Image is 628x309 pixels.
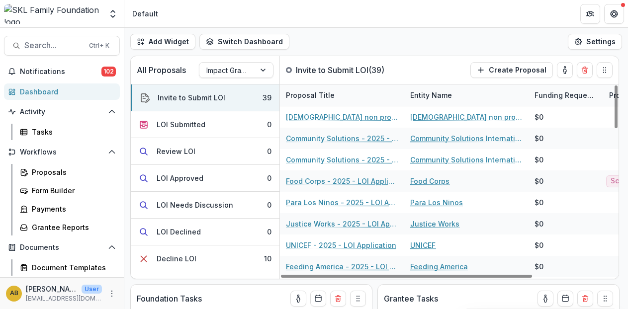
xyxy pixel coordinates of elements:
div: 39 [263,92,271,103]
a: Community Solutions International, Inc. [410,133,523,144]
p: [EMAIL_ADDRESS][DOMAIN_NAME] [26,294,102,303]
div: Funding Requested [529,84,603,106]
div: $0 [535,261,543,272]
div: Invite to Submit LOI [158,92,225,103]
div: LOI Needs Discussion [157,200,233,210]
div: 0 [267,146,271,156]
span: Activity [20,108,104,116]
div: $0 [535,197,543,208]
button: Notifications102 [4,64,120,79]
button: Partners [580,4,600,24]
button: Open Activity [4,104,120,120]
span: 102 [101,67,116,77]
div: Document Templates [32,262,112,273]
div: Review LOI [157,146,195,156]
button: Delete card [577,291,593,307]
p: All Proposals [137,64,186,76]
a: UNICEF - 2025 - LOI Application [286,240,396,250]
a: Community Solutions - 2025 - LOI Application [286,133,398,144]
p: Grantee Tasks [384,293,438,305]
a: Document Templates [16,259,120,276]
button: toggle-assigned-to-me [557,62,573,78]
div: Tasks [32,127,112,137]
div: Default [132,8,158,19]
a: Community Solutions - 2025 - LOI Application [286,154,398,165]
p: Foundation Tasks [137,293,202,305]
button: LOI Declined0 [131,219,279,245]
button: LOI Approved0 [131,165,279,192]
button: toggle-assigned-to-me [538,291,553,307]
button: Decline LOI10 [131,245,279,272]
div: Entity Name [404,90,458,100]
p: User [82,285,102,294]
a: Justice Works - 2025 - LOI Application [286,219,398,229]
a: Para Los Ninos - 2025 - LOI Application [286,197,398,208]
a: Community Solutions International, Inc. [410,154,523,165]
div: Entity Name [404,84,529,106]
div: 0 [267,200,271,210]
span: Documents [20,243,104,252]
a: Tasks [16,124,120,140]
div: Dashboard [20,86,112,97]
a: Feeding America - 2025 - LOI Application [286,261,398,272]
div: $0 [535,154,543,165]
button: Delete card [577,62,593,78]
button: Drag [350,291,366,307]
button: Drag [597,62,613,78]
button: Open Workflows [4,144,120,160]
span: Notifications [20,68,101,76]
div: Funding Requested [529,90,603,100]
button: Open Documents [4,239,120,255]
span: Search... [24,41,83,50]
button: Calendar [310,291,326,307]
button: Calendar [557,291,573,307]
div: 10 [264,253,271,264]
button: Drag [597,291,613,307]
div: Grantee Reports [32,222,112,232]
div: 0 [267,227,271,237]
div: Form Builder [32,185,112,196]
div: LOI Approved [157,173,203,183]
a: Payments [16,201,120,217]
a: Justice Works [410,219,459,229]
a: UNICEF [410,240,436,250]
div: Proposals [32,167,112,177]
div: 0 [267,173,271,183]
a: Grantee Reports [16,219,120,235]
button: Get Help [604,4,624,24]
button: toggle-assigned-to-me [290,291,306,307]
div: 0 [267,119,271,130]
button: Open entity switcher [106,4,120,24]
button: LOI Needs Discussion0 [131,192,279,219]
button: LOI Submitted0 [131,111,279,138]
button: Settings [568,34,622,50]
a: [DEMOGRAPHIC_DATA] non profit [410,112,523,122]
div: Proposal Title [280,84,404,106]
p: [PERSON_NAME] [26,284,78,294]
button: Add Widget [130,34,195,50]
span: Workflows [20,148,104,156]
button: Invite to Submit LOI39 [131,84,279,111]
a: Feeding America [410,261,468,272]
div: $0 [535,112,543,122]
button: Review LOI0 [131,138,279,165]
a: Food Corps - 2025 - LOI Application [286,176,398,186]
div: Proposal Title [280,90,341,100]
div: $0 [535,240,543,250]
p: Invite to Submit LOI ( 39 ) [296,64,384,76]
div: LOI Submitted [157,119,205,130]
div: Amy Hertel Buckley [10,290,18,297]
button: Delete card [330,291,346,307]
img: SKL Family Foundation logo [4,4,102,24]
a: Proposals [16,164,120,180]
button: Search... [4,36,120,56]
button: Switch Dashboard [199,34,289,50]
button: More [106,288,118,300]
a: Food Corps [410,176,449,186]
div: Payments [32,204,112,214]
div: $0 [535,176,543,186]
div: Decline LOI [157,253,196,264]
div: $0 [535,219,543,229]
